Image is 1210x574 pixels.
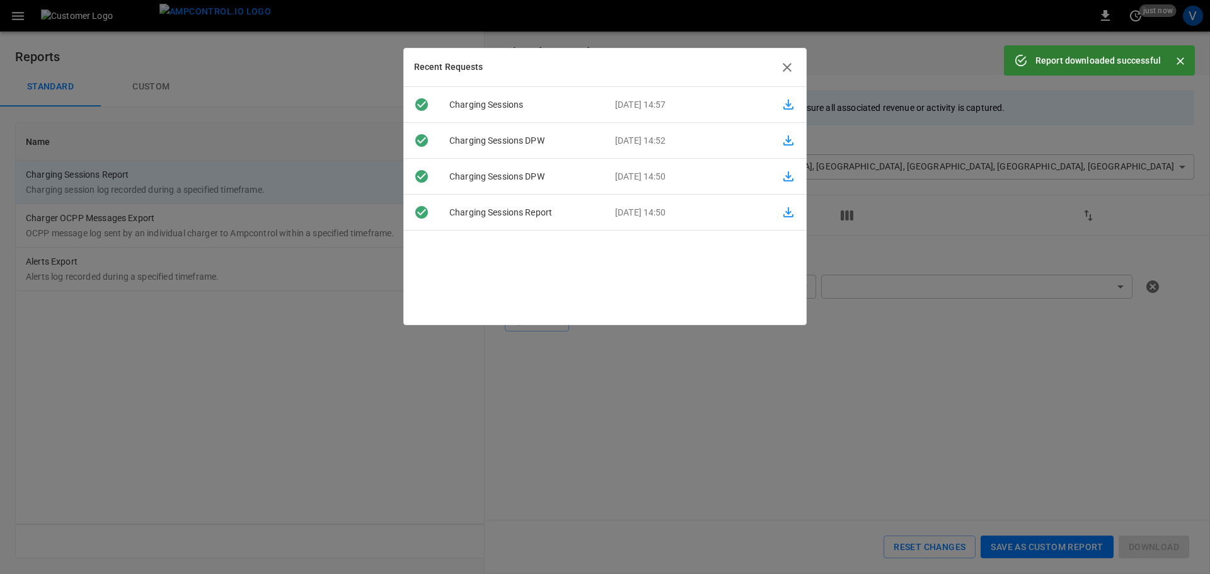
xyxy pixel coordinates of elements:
div: Downloaded [404,97,439,112]
p: [DATE] 14:50 [605,170,771,183]
button: Close [1171,52,1190,71]
p: [DATE] 14:52 [605,134,771,147]
p: [DATE] 14:50 [605,206,771,219]
div: Downloaded [404,169,439,184]
p: Charging Sessions DPW [439,170,605,183]
p: Charging Sessions DPW [439,134,605,147]
div: Downloaded [404,205,439,220]
h6: Recent Requests [414,60,483,74]
div: Downloaded [404,133,439,148]
p: Charging Sessions Report [439,206,605,219]
div: Report downloaded successful [1035,49,1161,72]
p: charging sessions [439,98,605,112]
p: [DATE] 14:57 [605,98,771,112]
